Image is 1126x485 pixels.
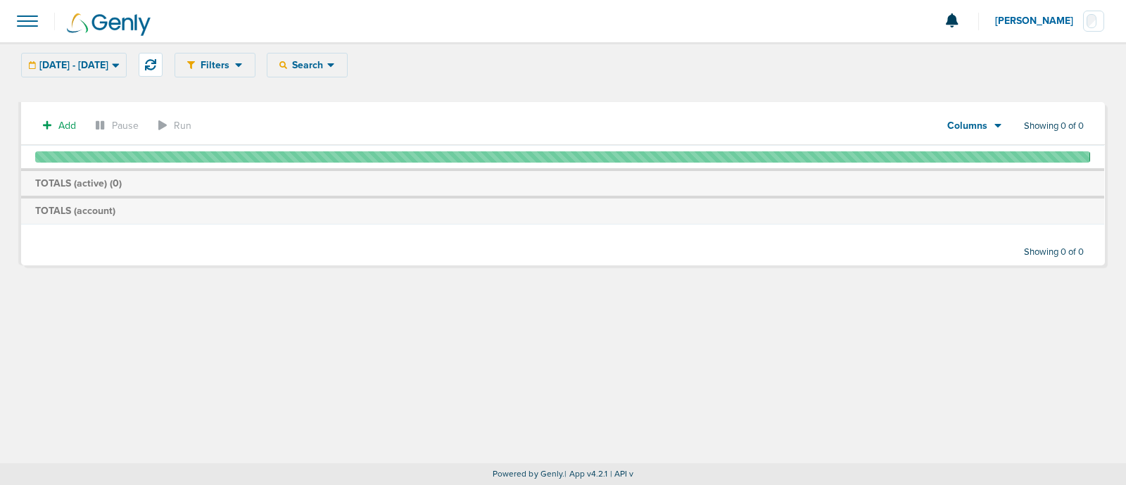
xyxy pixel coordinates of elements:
td: TOTALS (active) ( ) [21,170,1104,198]
span: 0 [113,177,119,189]
span: | App v4.2.1 [564,469,607,479]
span: | API v [610,469,634,479]
img: Genly [67,13,151,36]
td: TOTALS (account) [21,197,1104,224]
span: Showing 0 of 0 [1024,120,1084,132]
span: [PERSON_NAME] [995,16,1083,26]
span: Showing 0 of 0 [1024,246,1084,258]
span: Add [58,120,76,132]
button: Add [35,115,84,136]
